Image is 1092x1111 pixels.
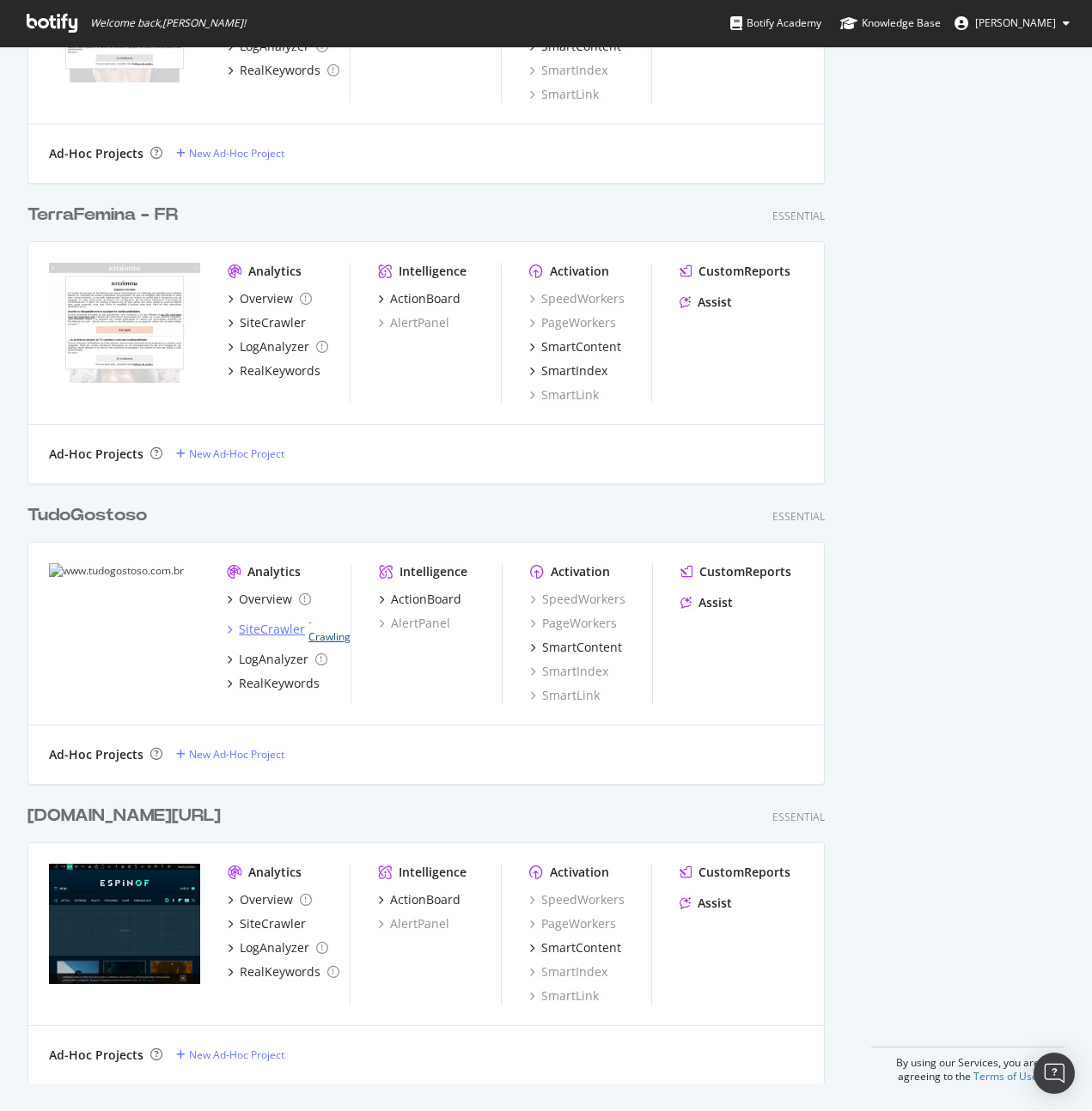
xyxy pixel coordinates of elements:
[541,338,621,355] div: SmartContent
[530,687,600,704] div: SmartLink
[871,1047,1065,1084] div: By using our Services, you are agreeing to the
[699,594,733,611] div: Assist
[680,263,790,280] a: CustomReports
[973,1069,1038,1084] a: Terms of Use
[189,446,284,461] div: New Ad-Hoc Project
[240,290,293,307] div: Overview
[391,591,461,608] div: ActionBoard
[529,915,616,932] a: PageWorkers
[698,895,732,912] div: Assist
[228,62,339,79] a: RealKeywords
[529,386,599,404] a: SmartLink
[90,16,246,30] span: Welcome back, [PERSON_NAME] !
[308,629,351,644] a: Crawling
[529,62,607,79] a: SmartIndex
[240,891,293,908] div: Overview
[240,338,309,355] div: LogAnalyzer
[189,146,284,161] div: New Ad-Hoc Project
[27,203,185,228] a: TerraFemina - FR
[529,290,625,307] a: SpeedWorkers
[541,362,607,379] div: SmartIndex
[550,864,609,881] div: Activation
[240,963,320,980] div: RealKeywords
[680,594,733,611] a: Assist
[240,314,306,331] div: SiteCrawler
[228,314,306,331] a: SiteCrawler
[530,615,617,632] a: PageWorkers
[379,615,450,632] a: AlertPanel
[378,314,449,331] a: AlertPanel
[529,963,607,980] a: SmartIndex
[399,864,467,881] div: Intelligence
[772,209,825,223] div: Essential
[49,746,143,763] div: Ad-Hoc Projects
[680,864,790,881] a: CustomReports
[390,290,461,307] div: ActionBoard
[529,987,599,1005] a: SmartLink
[240,62,320,79] div: RealKeywords
[49,1047,143,1064] div: Ad-Hoc Projects
[390,891,461,908] div: ActionBoard
[529,939,621,956] a: SmartContent
[27,503,154,528] a: TudoGostoso
[49,563,199,704] img: www.tudogostoso.com.br
[239,651,308,668] div: LogAnalyzer
[530,591,625,608] a: SpeedWorkers
[941,9,1083,37] button: [PERSON_NAME]
[227,651,327,668] a: LogAnalyzer
[378,290,461,307] a: ActionBoard
[529,338,621,355] a: SmartContent
[378,891,461,908] a: ActionBoard
[699,263,790,280] div: CustomReports
[27,804,221,829] div: [DOMAIN_NAME][URL]
[308,615,351,644] div: -
[228,362,320,379] a: RealKeywords
[228,290,312,307] a: Overview
[530,663,608,680] a: SmartIndex
[240,362,320,379] div: RealKeywords
[551,563,610,580] div: Activation
[698,294,732,311] div: Assist
[680,294,732,311] a: Assist
[228,915,306,932] a: SiteCrawler
[228,939,328,956] a: LogAnalyzer
[189,1047,284,1062] div: New Ad-Hoc Project
[228,338,328,355] a: LogAnalyzer
[49,864,200,984] img: www.espinof.com/
[400,563,467,580] div: Intelligence
[529,314,616,331] a: PageWorkers
[529,362,607,379] a: SmartIndex
[227,675,320,692] a: RealKeywords
[772,810,825,824] div: Essential
[542,639,622,656] div: SmartContent
[49,145,143,162] div: Ad-Hoc Projects
[176,146,284,161] a: New Ad-Hoc Project
[227,591,311,608] a: Overview
[699,864,790,881] div: CustomReports
[699,563,791,580] div: CustomReports
[49,446,143,463] div: Ad-Hoc Projects
[680,563,791,580] a: CustomReports
[239,591,292,608] div: Overview
[228,891,312,908] a: Overview
[240,915,306,932] div: SiteCrawler
[240,939,309,956] div: LogAnalyzer
[27,804,228,829] a: [DOMAIN_NAME][URL]
[680,895,732,912] a: Assist
[840,15,941,32] div: Knowledge Base
[239,621,305,638] div: SiteCrawler
[176,1047,284,1062] a: New Ad-Hoc Project
[228,963,339,980] a: RealKeywords
[529,86,599,103] a: SmartLink
[975,15,1056,30] span: Mickaël DELTEIL
[530,639,622,656] a: SmartContent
